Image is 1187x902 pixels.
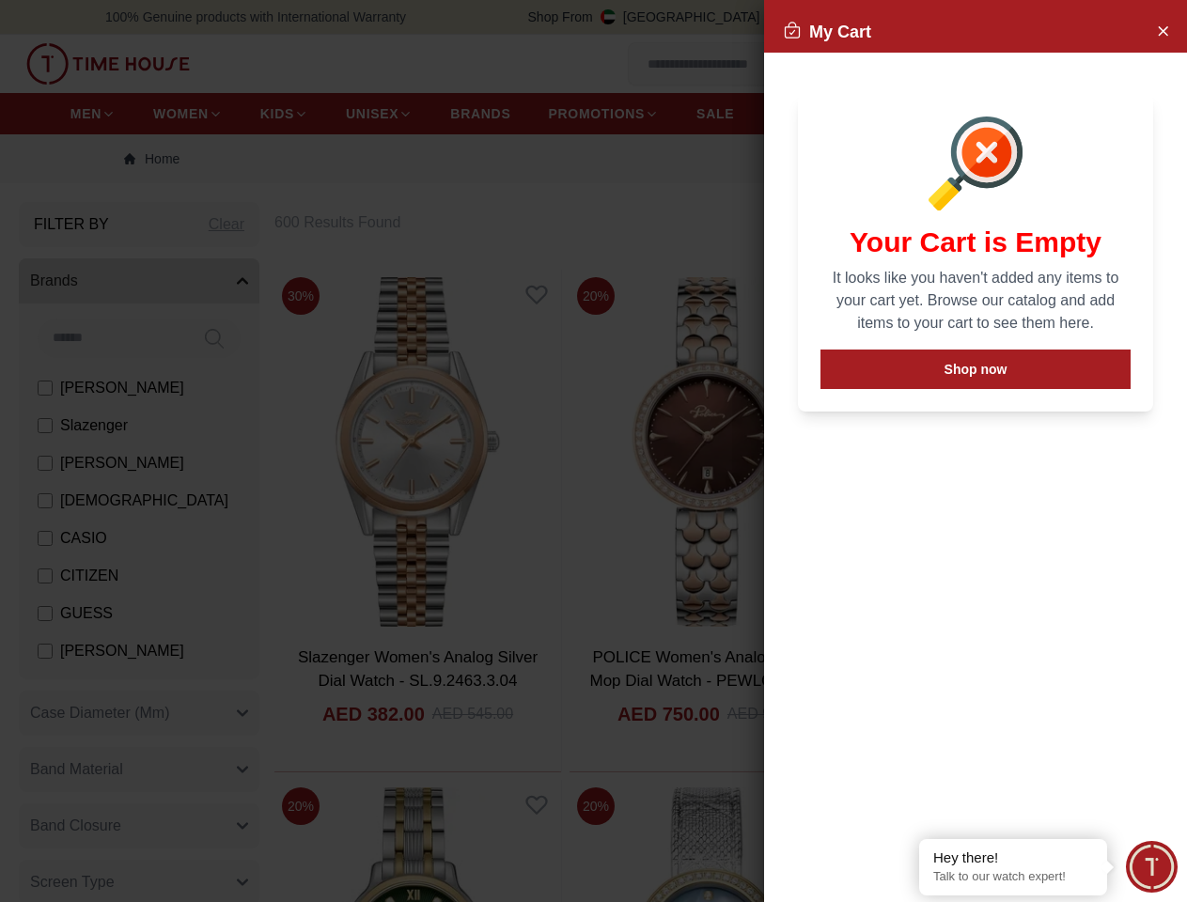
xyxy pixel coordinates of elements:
[933,848,1093,867] div: Hey there!
[820,350,1131,389] button: Shop now
[820,267,1131,334] p: It looks like you haven't added any items to your cart yet. Browse our catalog and add items to y...
[933,869,1093,885] p: Talk to our watch expert!
[1126,841,1178,893] div: Chat Widget
[783,19,871,45] h2: My Cart
[1148,15,1178,45] button: Close Account
[820,225,1131,259] h1: Your Cart is Empty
